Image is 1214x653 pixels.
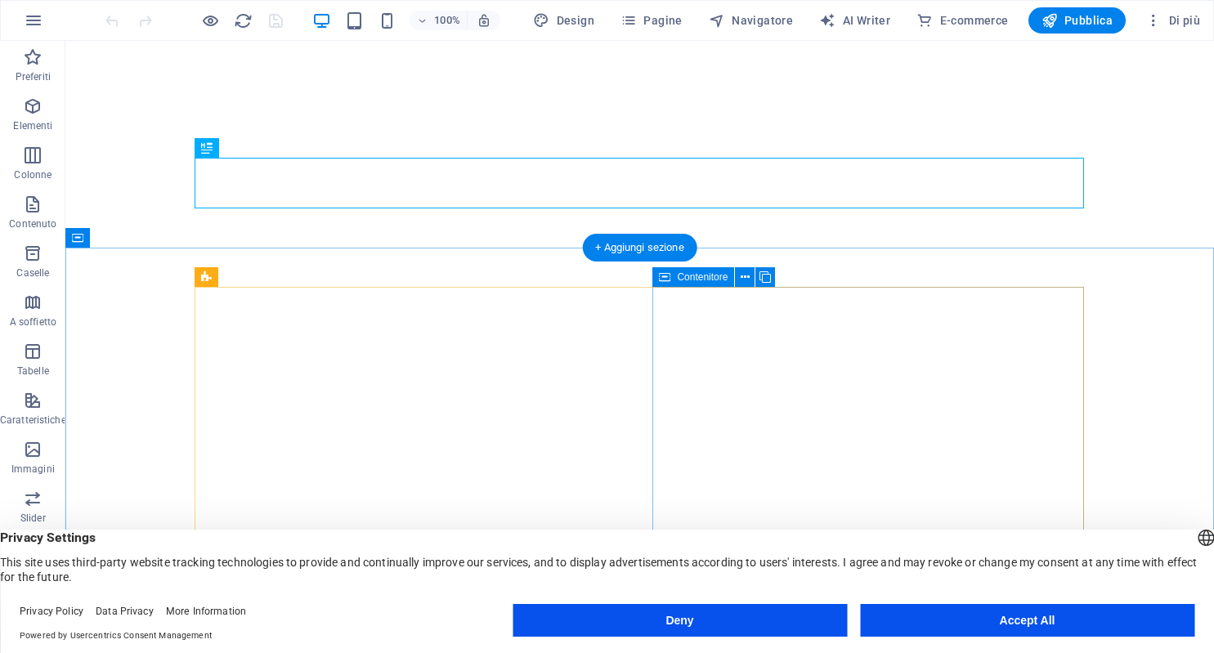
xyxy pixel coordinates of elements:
[434,11,460,30] h6: 100%
[582,234,697,262] div: + Aggiungi sezione
[1145,12,1200,29] span: Di più
[620,12,683,29] span: Pagine
[14,168,52,181] p: Colonne
[20,512,46,525] p: Slider
[677,272,728,282] span: Contenitore
[910,7,1015,34] button: E-commerce
[10,315,56,329] p: A soffietto
[614,7,689,34] button: Pagine
[234,11,253,30] i: Ricarica la pagina
[813,7,897,34] button: AI Writer
[477,13,491,28] i: Quando ridimensioni, regola automaticamente il livello di zoom in modo che corrisponda al disposi...
[410,11,468,30] button: 100%
[11,463,55,476] p: Immagini
[526,7,601,34] div: Design (Ctrl+Alt+Y)
[533,12,594,29] span: Design
[16,266,49,280] p: Caselle
[819,12,890,29] span: AI Writer
[709,12,793,29] span: Navigatore
[200,11,220,30] button: Clicca qui per lasciare la modalità di anteprima e continuare la modifica
[233,11,253,30] button: reload
[13,119,52,132] p: Elementi
[1139,7,1207,34] button: Di più
[1028,7,1127,34] button: Pubblica
[1042,12,1113,29] span: Pubblica
[9,217,56,230] p: Contenuto
[17,365,49,378] p: Tabelle
[526,7,601,34] button: Design
[916,12,1008,29] span: E-commerce
[16,70,51,83] p: Preferiti
[702,7,800,34] button: Navigatore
